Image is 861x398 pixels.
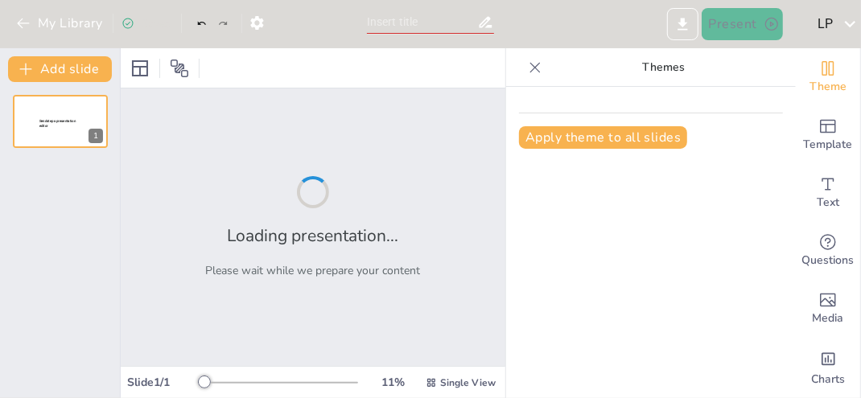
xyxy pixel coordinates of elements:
span: Template [804,136,853,154]
div: Get real-time input from your audience [796,222,860,280]
div: Add text boxes [796,164,860,222]
h2: Loading presentation... [228,224,399,247]
span: Charts [811,371,845,388]
span: Text [817,194,839,211]
div: 11 % [374,375,413,390]
button: Present [702,8,782,40]
span: Media [813,310,844,327]
div: Layout [127,55,153,81]
button: Apply theme to all slides [519,126,687,149]
div: L P [810,10,839,39]
button: My Library [12,10,109,36]
span: Position [170,59,189,78]
div: Add ready made slides [796,106,860,164]
div: 1 [13,95,108,148]
span: Sendsteps presentation editor [39,119,76,128]
div: Add images, graphics, shapes or video [796,280,860,338]
div: Saved [122,16,171,31]
button: L P [810,8,839,40]
p: Themes [548,48,780,87]
input: Insert title [367,10,477,34]
div: Add charts and graphs [796,338,860,396]
p: Please wait while we prepare your content [206,263,421,278]
div: Change the overall theme [796,48,860,106]
div: Slide 1 / 1 [127,375,204,390]
button: Export to PowerPoint [667,8,698,40]
span: Questions [802,252,855,269]
button: Add slide [8,56,112,82]
div: 1 [89,129,103,143]
span: Theme [810,78,847,96]
span: Single View [440,376,496,389]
